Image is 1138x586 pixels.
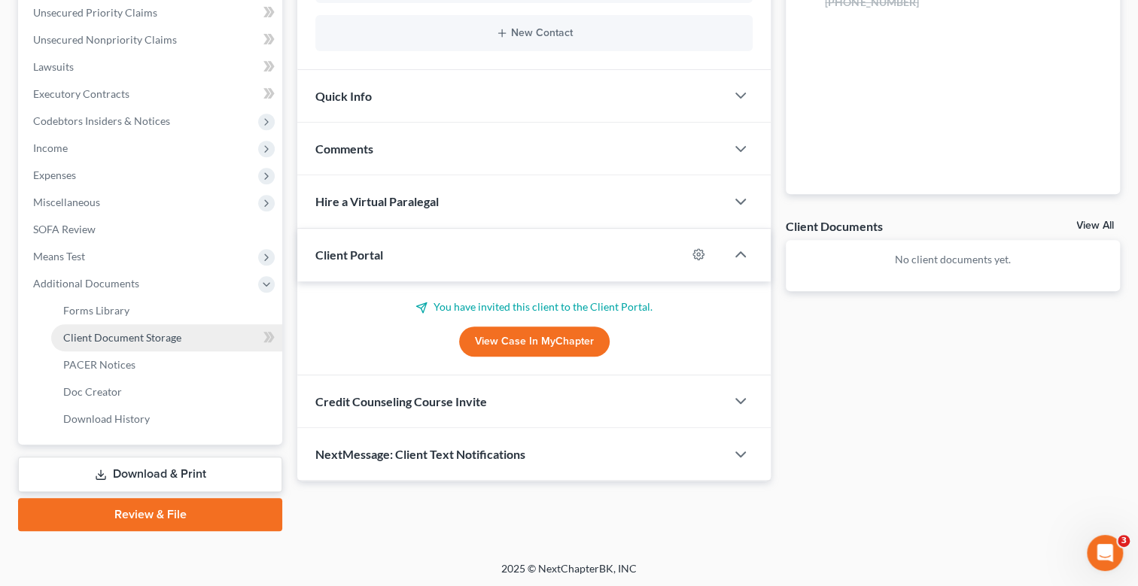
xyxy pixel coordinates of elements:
[51,405,282,433] a: Download History
[315,247,383,262] span: Client Portal
[315,194,439,208] span: Hire a Virtual Paralegal
[33,114,170,127] span: Codebtors Insiders & Notices
[63,385,122,398] span: Doc Creator
[315,299,753,314] p: You have invited this client to the Client Portal.
[315,394,487,408] span: Credit Counseling Course Invite
[21,216,282,243] a: SOFA Review
[33,169,76,181] span: Expenses
[63,304,129,317] span: Forms Library
[327,27,741,39] button: New Contact
[51,324,282,351] a: Client Document Storage
[21,80,282,108] a: Executory Contracts
[1076,220,1114,231] a: View All
[33,60,74,73] span: Lawsuits
[33,6,157,19] span: Unsecured Priority Claims
[51,351,282,378] a: PACER Notices
[51,297,282,324] a: Forms Library
[21,53,282,80] a: Lawsuits
[33,277,139,290] span: Additional Documents
[33,141,68,154] span: Income
[1087,535,1123,571] iframe: Intercom live chat
[63,358,135,371] span: PACER Notices
[33,223,96,235] span: SOFA Review
[798,252,1108,267] p: No client documents yet.
[1118,535,1130,547] span: 3
[18,498,282,531] a: Review & File
[21,26,282,53] a: Unsecured Nonpriority Claims
[315,141,373,156] span: Comments
[33,87,129,100] span: Executory Contracts
[33,196,100,208] span: Miscellaneous
[63,412,150,425] span: Download History
[33,33,177,46] span: Unsecured Nonpriority Claims
[315,89,372,103] span: Quick Info
[18,457,282,492] a: Download & Print
[459,326,610,357] a: View Case in MyChapter
[33,250,85,263] span: Means Test
[63,331,181,344] span: Client Document Storage
[315,447,525,461] span: NextMessage: Client Text Notifications
[786,218,882,234] div: Client Documents
[51,378,282,405] a: Doc Creator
